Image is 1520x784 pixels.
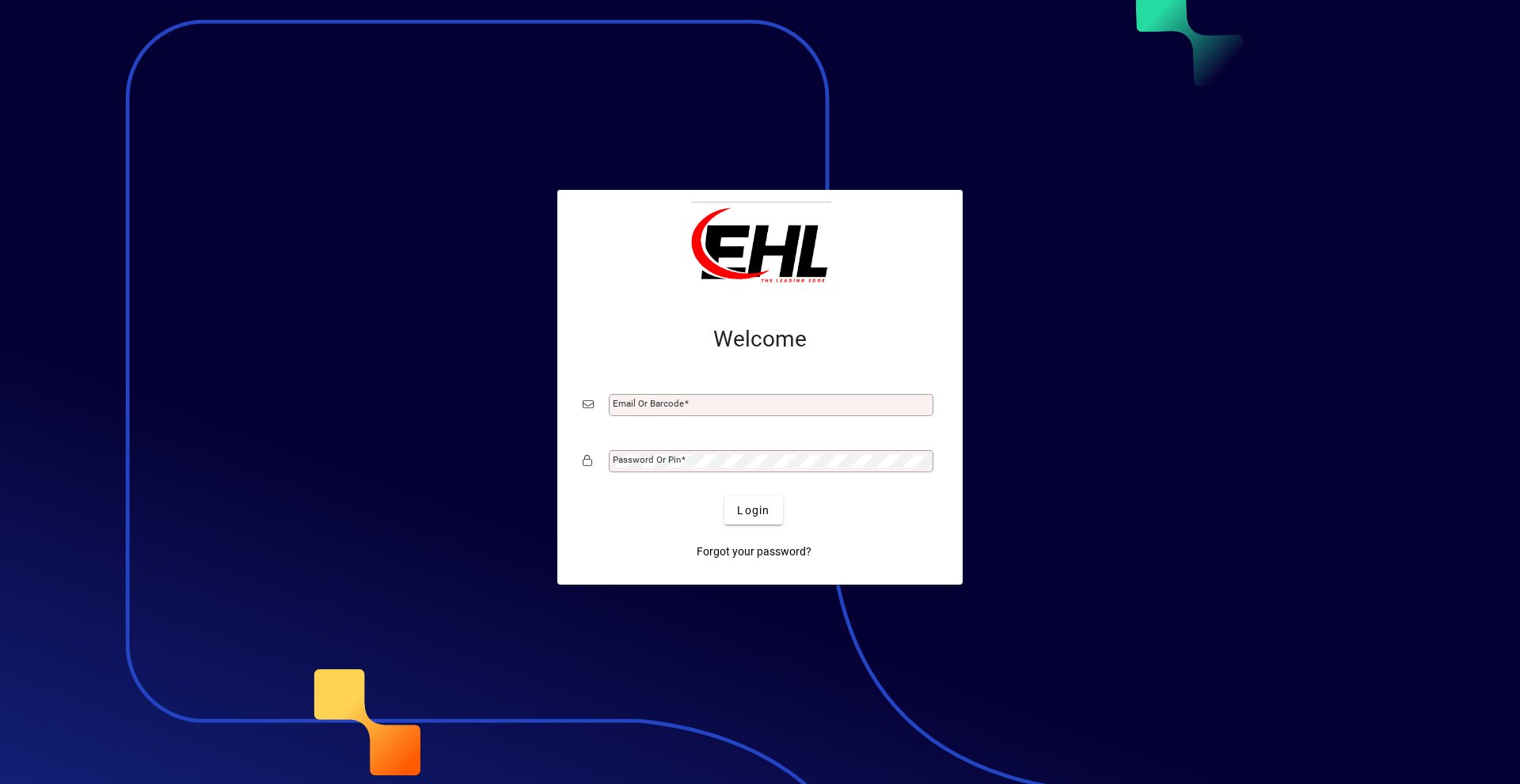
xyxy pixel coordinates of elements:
button: Login [724,496,782,525]
h2: Welcome [583,326,937,353]
span: Login [737,502,769,519]
mat-label: Email or Barcode [613,398,684,409]
span: Forgot your password? [697,543,811,560]
a: Forgot your password? [690,537,818,566]
mat-label: Password or Pin [613,454,681,465]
